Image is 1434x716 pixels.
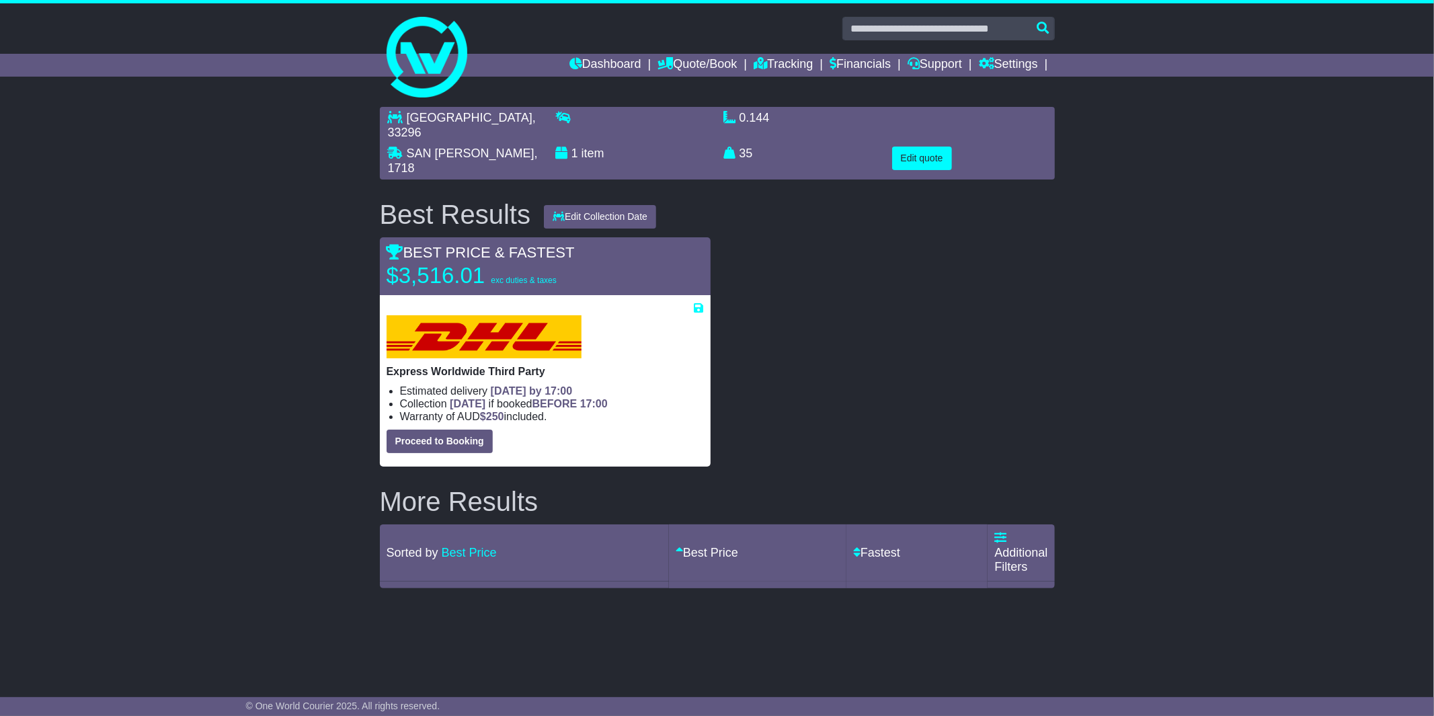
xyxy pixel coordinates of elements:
span: © One World Courier 2025. All rights reserved. [246,701,440,711]
a: Financials [830,54,891,77]
p: Express Worldwide Third Party [387,365,704,378]
span: , 33296 [388,111,536,139]
span: 35 [740,147,753,160]
span: $ [480,411,504,422]
span: 250 [486,411,504,422]
span: [DATE] [450,398,485,409]
a: Settings [979,54,1038,77]
a: Fastest [853,546,900,559]
a: Best Price [676,546,738,559]
span: exc duties & taxes [491,276,556,285]
button: Edit quote [892,147,952,170]
a: Tracking [754,54,813,77]
div: Best Results [373,200,538,229]
span: [GEOGRAPHIC_DATA] [407,111,532,124]
span: BEFORE [532,398,577,409]
a: Support [908,54,962,77]
a: Quote/Book [658,54,737,77]
span: 0.144 [740,111,770,124]
button: Proceed to Booking [387,430,493,453]
li: Warranty of AUD included. [400,410,704,423]
a: Additional Filters [994,531,1047,573]
img: DHL: Express Worldwide Third Party [387,315,582,358]
span: 17:00 [580,398,608,409]
span: Sorted by [387,546,438,559]
a: Dashboard [569,54,641,77]
button: Edit Collection Date [544,205,656,229]
a: Best Price [442,546,497,559]
span: , 1718 [388,147,538,175]
p: $3,516.01 [387,262,557,289]
span: 1 [571,147,578,160]
span: if booked [450,398,607,409]
span: BEST PRICE & FASTEST [387,244,575,261]
li: Estimated delivery [400,385,704,397]
span: SAN [PERSON_NAME] [407,147,534,160]
h2: More Results [380,487,1055,516]
li: Collection [400,397,704,410]
span: [DATE] by 17:00 [491,385,573,397]
span: item [582,147,604,160]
